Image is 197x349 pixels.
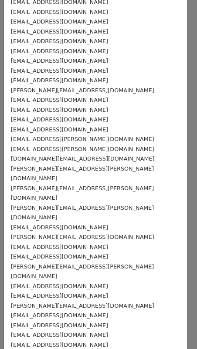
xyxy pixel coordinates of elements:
[153,307,197,349] iframe: Chat Widget
[11,97,108,103] small: [EMAIL_ADDRESS][DOMAIN_NAME]
[11,107,108,113] small: [EMAIL_ADDRESS][DOMAIN_NAME]
[11,9,108,15] small: [EMAIL_ADDRESS][DOMAIN_NAME]
[11,292,108,299] small: [EMAIL_ADDRESS][DOMAIN_NAME]
[11,67,108,74] small: [EMAIL_ADDRESS][DOMAIN_NAME]
[11,302,154,309] small: [PERSON_NAME][EMAIL_ADDRESS][DOMAIN_NAME]
[11,322,108,329] small: [EMAIL_ADDRESS][DOMAIN_NAME]
[11,18,108,25] small: [EMAIL_ADDRESS][DOMAIN_NAME]
[11,283,108,289] small: [EMAIL_ADDRESS][DOMAIN_NAME]
[11,87,154,94] small: [PERSON_NAME][EMAIL_ADDRESS][DOMAIN_NAME]
[11,165,154,182] small: [PERSON_NAME][EMAIL_ADDRESS][PERSON_NAME][DOMAIN_NAME]
[11,77,108,84] small: [EMAIL_ADDRESS][DOMAIN_NAME]
[11,136,154,142] small: [EMAIL_ADDRESS][PERSON_NAME][DOMAIN_NAME]
[11,38,108,44] small: [EMAIL_ADDRESS][DOMAIN_NAME]
[11,205,154,221] small: [PERSON_NAME][EMAIL_ADDRESS][PERSON_NAME][DOMAIN_NAME]
[11,224,108,231] small: [EMAIL_ADDRESS][DOMAIN_NAME]
[11,244,108,250] small: [EMAIL_ADDRESS][DOMAIN_NAME]
[11,116,108,123] small: [EMAIL_ADDRESS][DOMAIN_NAME]
[11,332,108,338] small: [EMAIL_ADDRESS][DOMAIN_NAME]
[11,126,108,133] small: [EMAIL_ADDRESS][DOMAIN_NAME]
[11,28,108,35] small: [EMAIL_ADDRESS][DOMAIN_NAME]
[11,342,108,348] small: [EMAIL_ADDRESS][DOMAIN_NAME]
[11,185,154,201] small: [PERSON_NAME][EMAIL_ADDRESS][PERSON_NAME][DOMAIN_NAME]
[11,48,108,54] small: [EMAIL_ADDRESS][DOMAIN_NAME]
[11,146,154,152] small: [EMAIL_ADDRESS][PERSON_NAME][DOMAIN_NAME]
[11,155,154,162] small: [DOMAIN_NAME][EMAIL_ADDRESS][DOMAIN_NAME]
[11,57,108,64] small: [EMAIL_ADDRESS][DOMAIN_NAME]
[11,263,154,280] small: [PERSON_NAME][EMAIL_ADDRESS][PERSON_NAME][DOMAIN_NAME]
[11,253,108,260] small: [EMAIL_ADDRESS][DOMAIN_NAME]
[11,234,154,240] small: [PERSON_NAME][EMAIL_ADDRESS][DOMAIN_NAME]
[11,312,108,319] small: [EMAIL_ADDRESS][DOMAIN_NAME]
